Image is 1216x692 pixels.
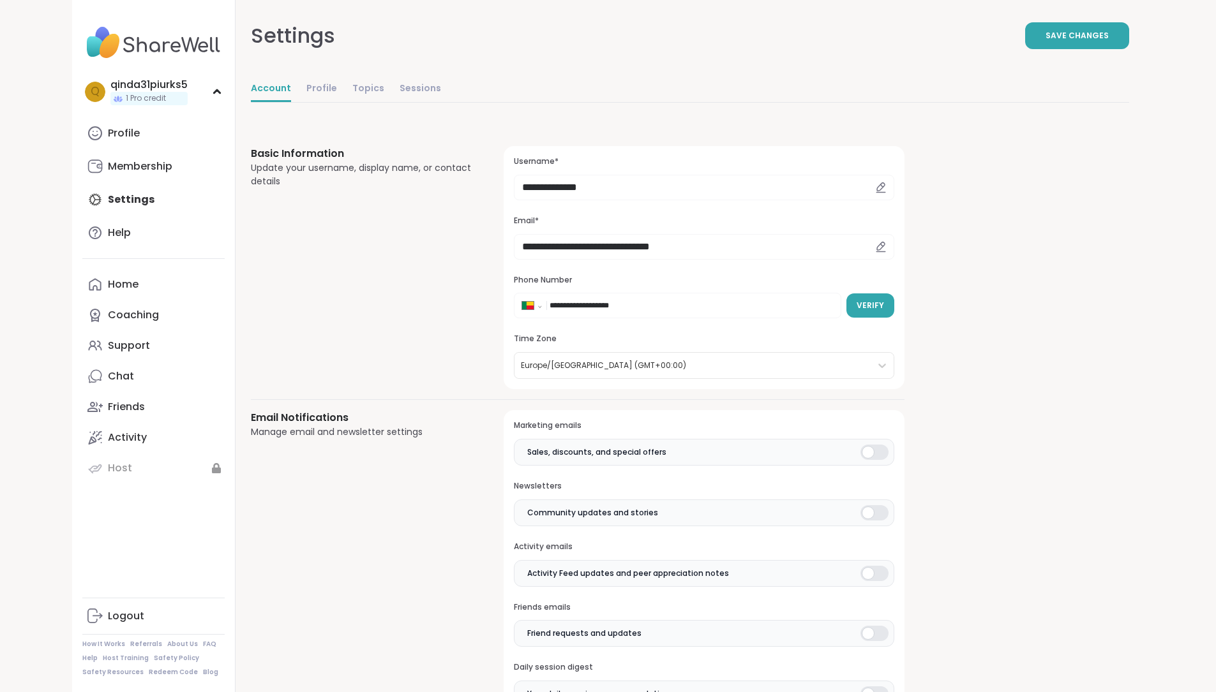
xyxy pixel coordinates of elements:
[251,77,291,102] a: Account
[82,330,225,361] a: Support
[527,446,666,458] span: Sales, discounts, and special offers
[400,77,441,102] a: Sessions
[82,118,225,149] a: Profile
[846,293,894,318] button: Verify
[514,275,894,286] h3: Phone Number
[82,20,225,65] img: ShareWell Nav Logo
[108,277,139,291] div: Home
[82,668,144,677] a: Safety Resources
[203,668,218,677] a: Blog
[1046,30,1109,41] span: Save Changes
[108,159,172,173] div: Membership
[514,216,894,226] h3: Email*
[251,425,474,439] div: Manage email and newsletter settings
[527,568,729,579] span: Activity Feed updates and peer appreciation notes
[149,668,198,677] a: Redeem Code
[527,507,658,519] span: Community updates and stories
[82,422,225,453] a: Activity
[108,126,140,140] div: Profile
[514,541,894,552] h3: Activity emails
[514,156,894,167] h3: Username*
[82,300,225,330] a: Coaching
[514,334,894,344] h3: Time Zone
[126,93,166,104] span: 1 Pro credit
[514,481,894,492] h3: Newsletters
[251,146,474,161] h3: Basic Information
[154,654,199,663] a: Safety Policy
[82,640,125,649] a: How It Works
[108,226,131,240] div: Help
[1025,22,1129,49] button: Save Changes
[82,151,225,182] a: Membership
[82,217,225,248] a: Help
[167,640,198,649] a: About Us
[108,339,150,353] div: Support
[91,84,100,100] span: q
[108,609,144,623] div: Logout
[108,369,134,383] div: Chat
[82,269,225,300] a: Home
[82,453,225,483] a: Host
[203,640,216,649] a: FAQ
[514,602,894,613] h3: Friends emails
[514,420,894,431] h3: Marketing emails
[251,410,474,425] h3: Email Notifications
[82,361,225,392] a: Chat
[130,640,162,649] a: Referrals
[108,461,132,475] div: Host
[251,161,474,188] div: Update your username, display name, or contact details
[108,431,147,445] div: Activity
[108,400,145,414] div: Friends
[514,662,894,673] h3: Daily session digest
[352,77,384,102] a: Topics
[251,20,335,51] div: Settings
[108,308,159,322] div: Coaching
[857,300,884,311] span: Verify
[82,601,225,631] a: Logout
[306,77,337,102] a: Profile
[82,654,98,663] a: Help
[82,392,225,422] a: Friends
[110,78,188,92] div: qinda31piurks5
[527,628,642,639] span: Friend requests and updates
[103,654,149,663] a: Host Training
